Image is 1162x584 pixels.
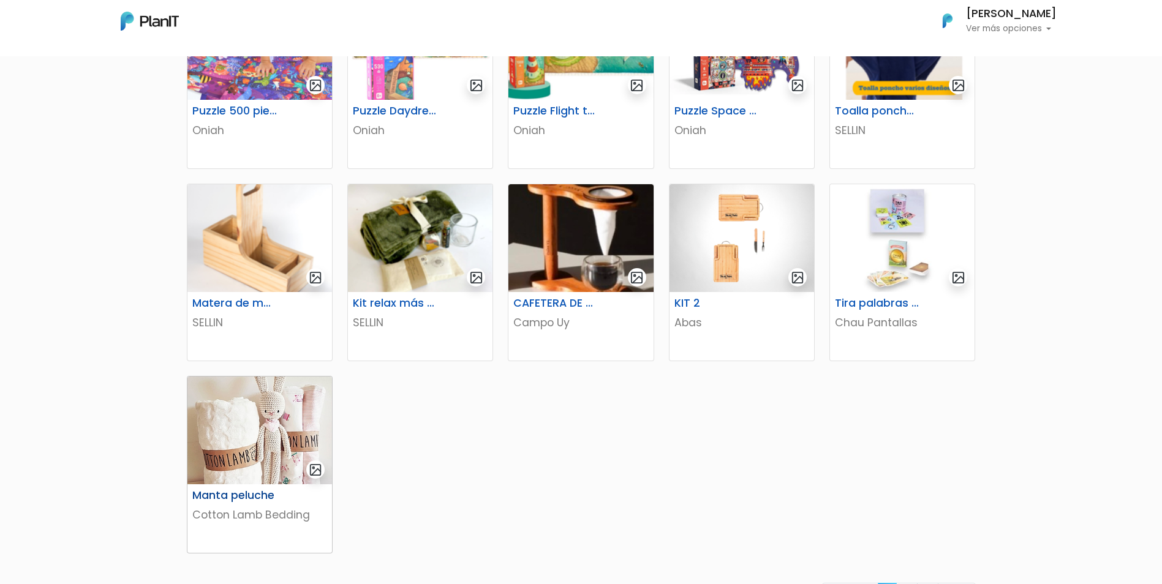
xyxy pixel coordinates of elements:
a: gallery-light Tira palabras + Cartas españolas Chau Pantallas [829,184,975,361]
h6: Puzzle Daydreamer [345,105,445,118]
h6: Puzzle 500 piezas [185,105,285,118]
img: gallery-light [951,271,965,285]
p: Abas [674,315,809,331]
h6: Toalla poncho varios diseños [828,105,927,118]
img: gallery-light [309,271,323,285]
a: gallery-light Manta peluche Cotton Lamb Bedding [187,376,333,553]
h6: Puzzle Flight to the horizon [506,105,606,118]
img: gallery-light [309,463,323,477]
p: Ver más opciones [966,24,1057,33]
img: gallery-light [469,78,483,92]
p: Campo Uy [513,315,648,331]
h6: Tira palabras + Cartas españolas [828,297,927,310]
h6: Matera de madera con Porta Celular [185,297,285,310]
img: PlanIt Logo [934,7,961,34]
img: thumb_manta.jpg [187,376,332,484]
h6: KIT 2 [667,297,767,310]
h6: Manta peluche [185,489,285,502]
p: Oniah [513,122,648,138]
img: thumb_image__copia___copia___copia_-Photoroom__6_.jpg [830,184,975,292]
div: ¿Necesitás ayuda? [63,12,176,36]
img: gallery-light [630,78,644,92]
img: PlanIt Logo [121,12,179,31]
p: Oniah [353,122,488,138]
p: Cotton Lamb Bedding [192,507,327,523]
h6: Kit relax más té [345,297,445,310]
a: gallery-light Kit relax más té SELLIN [347,184,493,361]
img: thumb_46808385-B327-4404-90A4-523DC24B1526_4_5005_c.jpeg [508,184,653,292]
p: Oniah [192,122,327,138]
img: gallery-light [791,271,805,285]
a: gallery-light Matera de madera con Porta Celular SELLIN [187,184,333,361]
h6: [PERSON_NAME] [966,9,1057,20]
img: gallery-light [791,78,805,92]
img: thumb_WhatsApp_Image_2023-06-30_at_16.24.56-PhotoRoom.png [670,184,814,292]
img: thumb_688cd36894cd4_captura-de-pantalla-2025-08-01-114651.png [187,184,332,292]
p: SELLIN [835,122,970,138]
h6: Puzzle Space Rocket [667,105,767,118]
img: gallery-light [469,271,483,285]
img: gallery-light [309,78,323,92]
a: gallery-light KIT 2 Abas [669,184,815,361]
p: Oniah [674,122,809,138]
p: SELLIN [353,315,488,331]
a: gallery-light CAFETERA DE GOTEO Campo Uy [508,184,654,361]
img: gallery-light [951,78,965,92]
p: SELLIN [192,315,327,331]
img: thumb_68921f9ede5ef_captura-de-pantalla-2025-08-05-121323.png [348,184,492,292]
button: PlanIt Logo [PERSON_NAME] Ver más opciones [927,5,1057,37]
img: gallery-light [630,271,644,285]
h6: CAFETERA DE GOTEO [506,297,606,310]
p: Chau Pantallas [835,315,970,331]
